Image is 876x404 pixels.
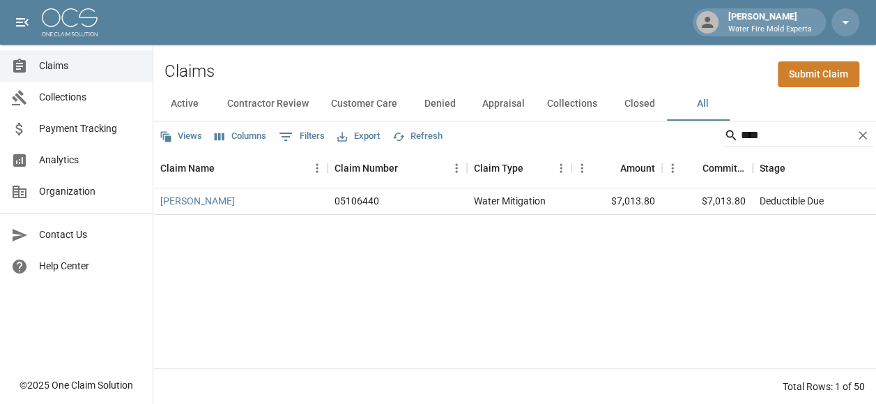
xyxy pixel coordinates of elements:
div: Total Rows: 1 of 50 [783,380,865,394]
button: Sort [683,158,702,178]
button: All [671,87,734,121]
button: Customer Care [320,87,408,121]
button: Appraisal [471,87,536,121]
button: Menu [551,158,571,179]
button: Denied [408,87,471,121]
div: [PERSON_NAME] [723,10,817,35]
button: Active [153,87,216,121]
div: 05106440 [335,194,379,208]
div: dynamic tabs [153,87,876,121]
button: Sort [398,158,417,178]
button: Clear [852,125,873,146]
div: Water Mitigation [474,194,546,208]
button: Collections [536,87,608,121]
span: Payment Tracking [39,121,141,136]
button: Select columns [211,126,270,147]
div: $7,013.80 [571,188,662,215]
span: Analytics [39,153,141,167]
span: Collections [39,90,141,105]
button: Sort [215,158,234,178]
div: Claim Number [335,149,398,188]
button: Views [156,126,206,147]
div: Committed Amount [662,149,753,188]
button: Closed [608,87,671,121]
button: Show filters [275,126,328,148]
button: Sort [523,158,543,178]
button: Sort [785,158,805,178]
div: Search [724,124,873,149]
button: Contractor Review [216,87,320,121]
div: Committed Amount [702,149,746,188]
div: $7,013.80 [662,188,753,215]
div: Amount [571,149,662,188]
div: Deductible Due [760,194,824,208]
div: Claim Number [328,149,467,188]
span: Organization [39,184,141,199]
button: Menu [662,158,683,179]
p: Water Fire Mold Experts [728,24,812,36]
div: Claim Type [467,149,571,188]
button: Menu [571,158,592,179]
div: © 2025 One Claim Solution [20,378,133,392]
div: Claim Name [153,149,328,188]
span: Contact Us [39,227,141,242]
img: ocs-logo-white-transparent.png [42,8,98,36]
h2: Claims [164,61,215,82]
a: [PERSON_NAME] [160,194,235,208]
button: Refresh [389,126,446,147]
div: Claim Name [160,149,215,188]
button: Sort [601,158,620,178]
span: Claims [39,59,141,73]
button: Export [334,126,383,147]
span: Help Center [39,259,141,274]
div: Claim Type [474,149,523,188]
div: Stage [760,149,785,188]
button: open drawer [8,8,36,36]
div: Amount [620,149,655,188]
button: Menu [446,158,467,179]
button: Menu [307,158,328,179]
a: Submit Claim [778,61,859,87]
